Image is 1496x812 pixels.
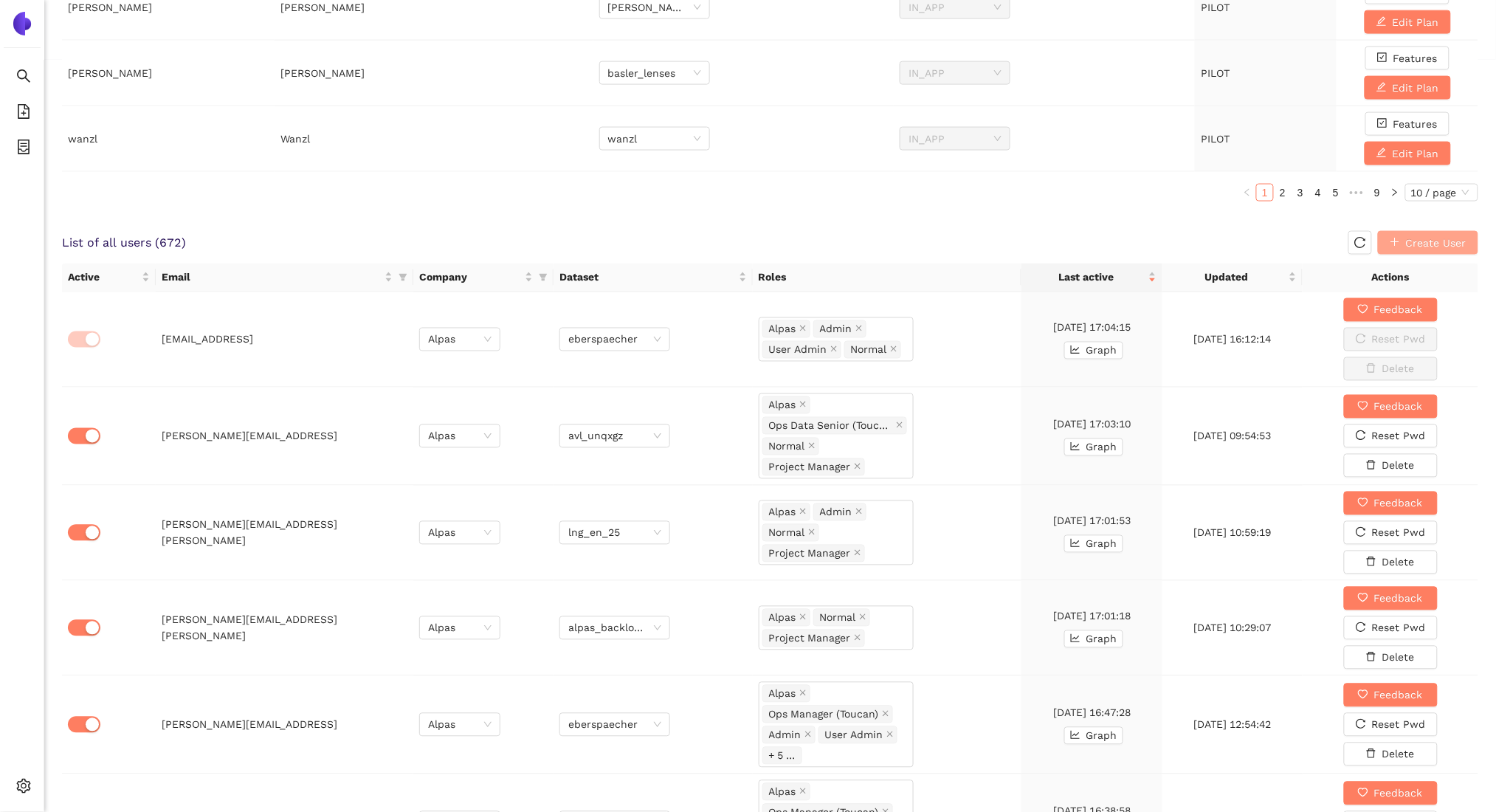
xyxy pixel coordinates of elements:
span: User Admin [818,726,897,744]
span: eberspaecher [568,328,661,351]
span: Delete [1382,458,1415,474]
span: heart [1358,304,1368,316]
span: heart [1358,689,1368,701]
span: close [799,401,807,410]
li: 5 [1327,184,1345,202]
span: reload [1349,237,1371,249]
div: [DATE] 17:01:53 [1027,513,1156,529]
span: close [804,731,812,740]
span: close [808,529,816,537]
span: lng_en_25 [568,522,661,544]
span: Project Manager [769,546,851,562]
span: close [882,710,889,719]
a: 9 [1369,185,1385,201]
span: ••• [1345,184,1368,202]
button: reloadReset Pwd [1344,424,1438,448]
span: line-chart [1070,345,1080,357]
span: Admin [820,504,852,520]
button: line-chartGraph [1064,342,1123,359]
td: [PERSON_NAME][EMAIL_ADDRESS] [156,676,413,774]
span: Last active [1027,269,1145,286]
span: Alpas [762,609,810,627]
span: Feedback [1374,785,1423,802]
span: User Admin [825,727,883,743]
span: basler_lenses [608,62,701,84]
li: 2 [1274,184,1292,202]
span: Project Manager [762,545,865,562]
button: heartFeedback [1344,782,1438,805]
span: Updated [1168,269,1286,286]
th: this column's title is Dataset,this column is sortable [554,264,753,292]
span: close [896,422,903,430]
button: line-chartGraph [1064,535,1123,553]
span: delete [1366,652,1376,664]
span: Alpas [769,686,796,702]
span: User Admin [769,342,827,358]
span: Ops Data Senior (Toucan) [769,418,893,434]
span: Alpas [769,610,796,626]
span: Feedback [1374,591,1423,607]
span: reload [1356,719,1366,731]
td: wanzl [62,106,275,172]
span: Delete [1382,746,1415,763]
span: search [16,63,31,93]
span: Alpas [769,397,796,413]
span: Reset Pwd [1372,525,1426,541]
span: filter [396,266,410,289]
button: right [1386,184,1404,202]
span: line-chart [1070,538,1080,550]
span: Alpas [428,617,492,639]
td: [PERSON_NAME][EMAIL_ADDRESS][PERSON_NAME] [156,581,413,676]
span: Alpas [762,783,810,801]
span: Ops Data Senior (Toucan) [762,417,907,435]
span: right [1390,188,1399,197]
span: container [16,134,31,164]
span: Edit Plan [1393,80,1439,96]
li: Previous Page [1238,184,1256,202]
span: Admin [820,321,852,337]
span: close [799,788,807,796]
img: Logo [10,12,34,35]
span: Create User [1406,235,1466,251]
a: 1 [1257,185,1273,201]
button: heartFeedback [1344,298,1438,322]
button: reloadReset Pwd [1344,616,1438,640]
span: alpas_backlog_webasto [568,617,661,639]
span: Features [1393,50,1438,66]
th: Roles [753,264,1022,292]
span: file-add [16,99,31,128]
button: line-chartGraph [1064,630,1123,648]
span: Alpas [428,522,492,544]
span: Edit Plan [1393,145,1439,162]
span: eberspaecher [568,714,661,736]
span: Normal [813,609,870,627]
li: Next Page [1386,184,1404,202]
span: avl_unqxgz [568,425,661,447]
span: close [799,613,807,622]
th: Actions [1303,264,1478,292]
span: Normal [851,342,887,358]
span: check-square [1377,52,1388,64]
span: filter [536,266,551,289]
span: Company [419,269,522,286]
th: this column's title is Active,this column is sortable [62,264,156,292]
span: Feedback [1374,302,1423,318]
button: line-chartGraph [1064,438,1123,456]
span: close [854,463,861,472]
span: close [808,442,816,451]
span: Feedback [1374,399,1423,415]
span: Normal [762,438,819,455]
td: [DATE] 09:54:53 [1162,388,1303,486]
span: close [890,345,897,354]
span: heart [1358,593,1368,605]
span: Reset Pwd [1372,428,1426,444]
span: Admin [769,727,802,743]
span: Alpas [762,320,810,338]
span: filter [399,273,407,282]
span: Normal [762,524,819,542]
span: Project Manager [769,630,851,647]
div: [DATE] 17:03:10 [1027,416,1156,433]
span: close [859,613,866,622]
td: [DATE] 16:12:14 [1162,292,1303,388]
span: delete [1366,557,1376,568]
